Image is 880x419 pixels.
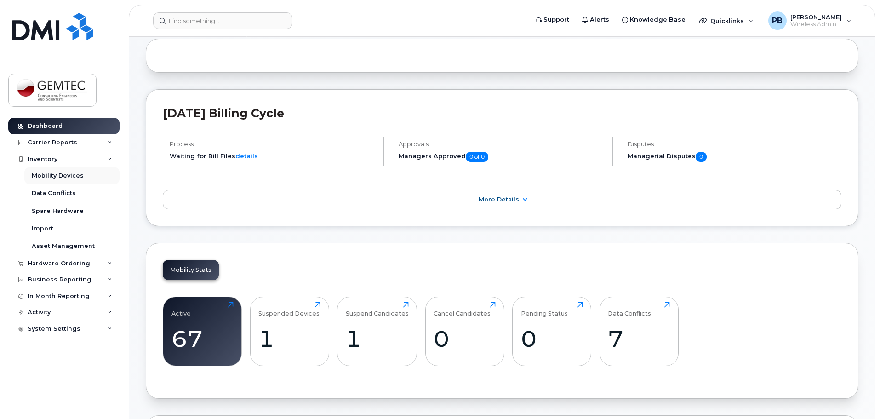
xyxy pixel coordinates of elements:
a: Data Conflicts7 [608,302,670,361]
h5: Managers Approved [399,152,604,162]
li: Waiting for Bill Files [170,152,375,161]
input: Find something... [153,12,292,29]
h4: Disputes [628,141,841,148]
div: Quicklinks [693,11,760,30]
div: Active [171,302,191,317]
a: Cancel Candidates0 [434,302,496,361]
span: 0 [696,152,707,162]
div: Data Conflicts [608,302,651,317]
a: Support [529,11,576,29]
a: Knowledge Base [616,11,692,29]
h4: Approvals [399,141,604,148]
h5: Managerial Disputes [628,152,841,162]
div: Suspend Candidates [346,302,409,317]
span: Knowledge Base [630,15,686,24]
span: More Details [479,196,519,203]
div: 1 [346,325,409,352]
div: 0 [521,325,583,352]
a: Suspend Candidates1 [346,302,409,361]
div: Cancel Candidates [434,302,491,317]
a: Active67 [171,302,234,361]
div: 67 [171,325,234,352]
div: Patricia Boulanger [762,11,858,30]
span: Alerts [590,15,609,24]
span: PB [772,15,783,26]
span: 0 of 0 [466,152,488,162]
div: 1 [258,325,320,352]
span: [PERSON_NAME] [790,13,842,21]
a: Suspended Devices1 [258,302,320,361]
h2: [DATE] Billing Cycle [163,106,841,120]
div: Suspended Devices [258,302,320,317]
a: Alerts [576,11,616,29]
span: Quicklinks [710,17,744,24]
div: 0 [434,325,496,352]
span: Support [543,15,569,24]
h4: Process [170,141,375,148]
a: details [235,152,258,160]
div: 7 [608,325,670,352]
a: Pending Status0 [521,302,583,361]
span: Wireless Admin [790,21,842,28]
div: Pending Status [521,302,568,317]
